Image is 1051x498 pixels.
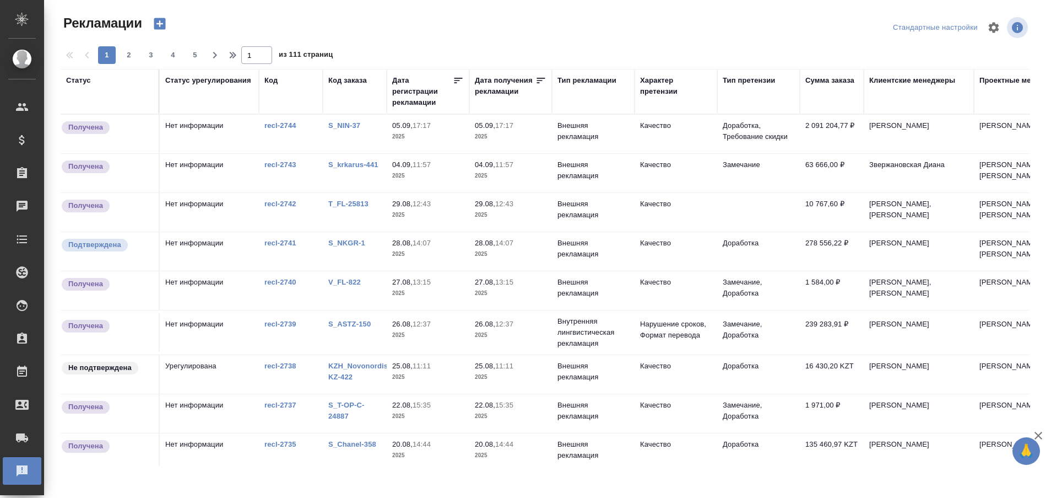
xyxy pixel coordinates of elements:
[475,170,546,181] p: 2025
[1017,440,1036,463] span: 🙏
[890,19,980,36] div: split button
[392,121,413,130] p: 05.09,
[392,288,464,299] p: 2025
[635,433,717,472] td: Качество
[723,75,775,86] div: Тип претензии
[160,232,259,271] td: Нет информации
[980,14,1007,41] span: Настроить таблицу
[160,394,259,433] td: Нет информации
[392,320,413,328] p: 26.08,
[165,75,251,86] div: Статус урегулирования
[160,154,259,192] td: Нет информации
[61,14,142,32] span: Рекламации
[475,160,495,169] p: 04.09,
[475,121,495,130] p: 05.09,
[495,401,513,409] p: 15:35
[328,239,365,247] a: S_NKGR-1
[328,75,367,86] div: Код заказа
[635,232,717,271] td: Качество
[475,210,546,221] p: 2025
[800,433,864,472] td: 135 460,97 KZT
[635,271,717,310] td: Качество
[392,200,413,208] p: 29.08,
[552,115,635,153] td: Внешняя рекламация
[413,239,431,247] p: 14:07
[328,278,361,286] a: V_FL-822
[160,115,259,153] td: Нет информации
[869,75,955,86] div: Клиентские менеджеры
[475,249,546,260] p: 2025
[800,154,864,192] td: 63 666,00 ₽
[557,75,616,86] div: Тип рекламации
[328,320,371,328] a: S_ASTZ-150
[264,75,278,86] div: Код
[635,193,717,232] td: Качество
[413,440,431,448] p: 14:44
[475,200,495,208] p: 29.08,
[328,401,365,420] a: S_T-OP-C-24887
[495,278,513,286] p: 13:15
[635,154,717,192] td: Качество
[392,210,464,221] p: 2025
[142,50,160,61] span: 3
[864,271,974,310] td: [PERSON_NAME], [PERSON_NAME]
[475,362,495,370] p: 25.08,
[864,193,974,232] td: [PERSON_NAME], [PERSON_NAME]
[475,239,495,247] p: 28.08,
[142,46,160,64] button: 3
[413,320,431,328] p: 12:37
[392,450,464,461] p: 2025
[392,372,464,383] p: 2025
[264,160,296,169] a: recl-2743
[68,122,103,133] p: Получена
[864,232,974,271] td: [PERSON_NAME]
[864,433,974,472] td: [PERSON_NAME]
[475,440,495,448] p: 20.08,
[392,330,464,341] p: 2025
[800,355,864,394] td: 16 430,20 KZT
[717,394,800,433] td: Замечание, Доработка
[475,450,546,461] p: 2025
[864,154,974,192] td: Звержановская Диана
[68,200,103,211] p: Получена
[160,313,259,352] td: Нет информации
[864,355,974,394] td: [PERSON_NAME]
[495,200,513,208] p: 12:43
[328,160,378,169] a: S_krkarus-441
[160,193,259,232] td: Нет информации
[552,193,635,232] td: Внешняя рекламация
[1012,437,1040,465] button: 🙏
[392,170,464,181] p: 2025
[68,239,121,250] p: Подтверждена
[413,160,431,169] p: 11:57
[392,362,413,370] p: 25.08,
[475,401,495,409] p: 22.08,
[805,75,854,86] div: Сумма заказа
[68,320,103,331] p: Получена
[66,75,91,86] div: Статус
[475,372,546,383] p: 2025
[392,239,413,247] p: 28.08,
[552,394,635,433] td: Внешняя рекламация
[264,121,296,130] a: recl-2744
[717,232,800,271] td: Доработка
[413,401,431,409] p: 15:35
[635,355,717,394] td: Качество
[392,160,413,169] p: 04.09,
[864,313,974,352] td: [PERSON_NAME]
[1007,17,1030,38] span: Посмотреть информацию
[864,394,974,433] td: [PERSON_NAME]
[495,362,513,370] p: 11:11
[495,160,513,169] p: 11:57
[800,193,864,232] td: 10 767,60 ₽
[640,75,712,97] div: Характер претензии
[717,271,800,310] td: Замечание, Доработка
[392,131,464,142] p: 2025
[800,394,864,433] td: 1 971,00 ₽
[120,50,138,61] span: 2
[279,48,333,64] span: из 111 страниц
[552,154,635,192] td: Внешняя рекламация
[495,121,513,130] p: 17:17
[800,271,864,310] td: 1 584,00 ₽
[475,278,495,286] p: 27.08,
